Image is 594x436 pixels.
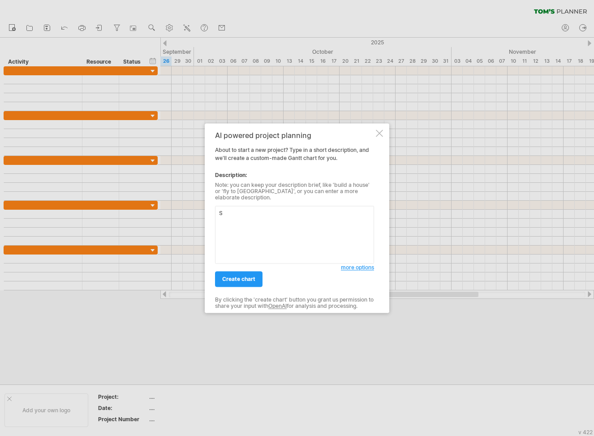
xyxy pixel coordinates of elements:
div: By clicking the 'create chart' button you grant us permission to share your input with for analys... [215,297,374,310]
a: OpenAI [268,303,287,310]
span: more options [341,264,374,271]
a: create chart [215,271,263,287]
div: Description: [215,171,374,179]
div: Note: you can keep your description brief, like 'build a house' or 'fly to [GEOGRAPHIC_DATA]', or... [215,182,374,201]
a: more options [341,263,374,272]
span: create chart [222,276,255,282]
div: AI powered project planning [215,131,374,139]
div: About to start a new project? Type in a short description, and we'll create a custom-made Gantt c... [215,131,374,305]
